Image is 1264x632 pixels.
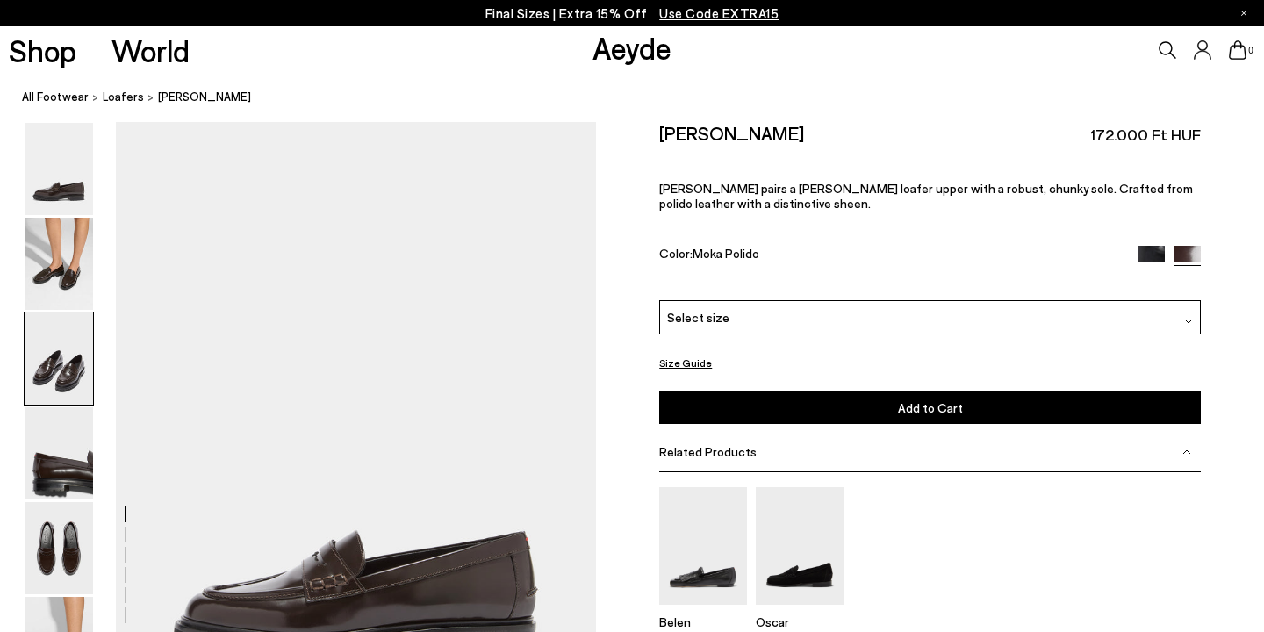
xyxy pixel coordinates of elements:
span: Loafers [103,90,144,104]
a: World [111,35,190,66]
span: 0 [1246,46,1255,55]
p: Final Sizes | Extra 15% Off [485,3,779,25]
p: Oscar [756,614,844,629]
a: Shop [9,35,76,66]
span: Add to Cart [898,400,963,415]
img: Leon Loafers - Image 1 [25,123,93,215]
img: Leon Loafers - Image 3 [25,312,93,405]
button: Size Guide [659,352,712,374]
p: Belen [659,614,747,629]
div: Color: [659,246,1120,266]
img: Belen Tassel Loafers [659,487,747,604]
h2: [PERSON_NAME] [659,122,804,144]
a: Aeyde [592,29,671,66]
span: Moka Polido [693,246,759,261]
a: Belen Tassel Loafers Belen [659,592,747,629]
img: Leon Loafers - Image 5 [25,502,93,594]
span: [PERSON_NAME] [158,88,251,106]
img: Oscar Suede Loafers [756,487,844,604]
img: Leon Loafers - Image 4 [25,407,93,499]
img: svg%3E [1182,448,1191,456]
span: Navigate to /collections/ss25-final-sizes [659,5,779,21]
img: svg%3E [1184,317,1193,326]
a: Loafers [103,88,144,106]
nav: breadcrumb [22,74,1264,122]
button: Add to Cart [659,391,1201,424]
img: Leon Loafers - Image 2 [25,218,93,310]
a: Oscar Suede Loafers Oscar [756,592,844,629]
p: [PERSON_NAME] pairs a [PERSON_NAME] loafer upper with a robust, chunky sole. Crafted from polido ... [659,181,1201,211]
span: 172.000 Ft HUF [1090,124,1201,146]
span: Related Products [659,444,757,459]
span: Select size [667,308,729,327]
a: 0 [1229,40,1246,60]
a: All Footwear [22,88,89,106]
